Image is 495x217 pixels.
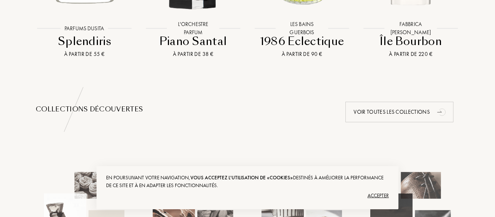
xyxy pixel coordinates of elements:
div: En poursuivant votre navigation, destinés à améliorer la performance de ce site et à en adapter l... [106,174,389,189]
div: À partir de 38 € [141,50,246,58]
div: Collections découvertes [36,105,459,114]
div: L'Orchestre Parfum [167,20,220,36]
div: Accepter [106,189,389,202]
span: vous acceptez l'utilisation de «cookies» [190,174,293,181]
div: Voir toutes les collections [345,102,453,122]
div: À partir de 220 € [358,50,463,58]
div: Piano Santal [141,34,246,49]
div: Splendiris [32,34,137,49]
div: 1986 Eclectique [249,34,354,49]
div: À partir de 90 € [249,50,354,58]
div: Les Bains Guerbois [276,20,328,36]
div: Parfums Dusita [61,24,108,33]
div: Île Bourbon [358,34,463,49]
div: À partir de 55 € [32,50,137,58]
div: animation [434,104,450,120]
div: Fabbrica [PERSON_NAME] [385,20,437,36]
a: Voir toutes les collectionsanimation [340,102,459,122]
